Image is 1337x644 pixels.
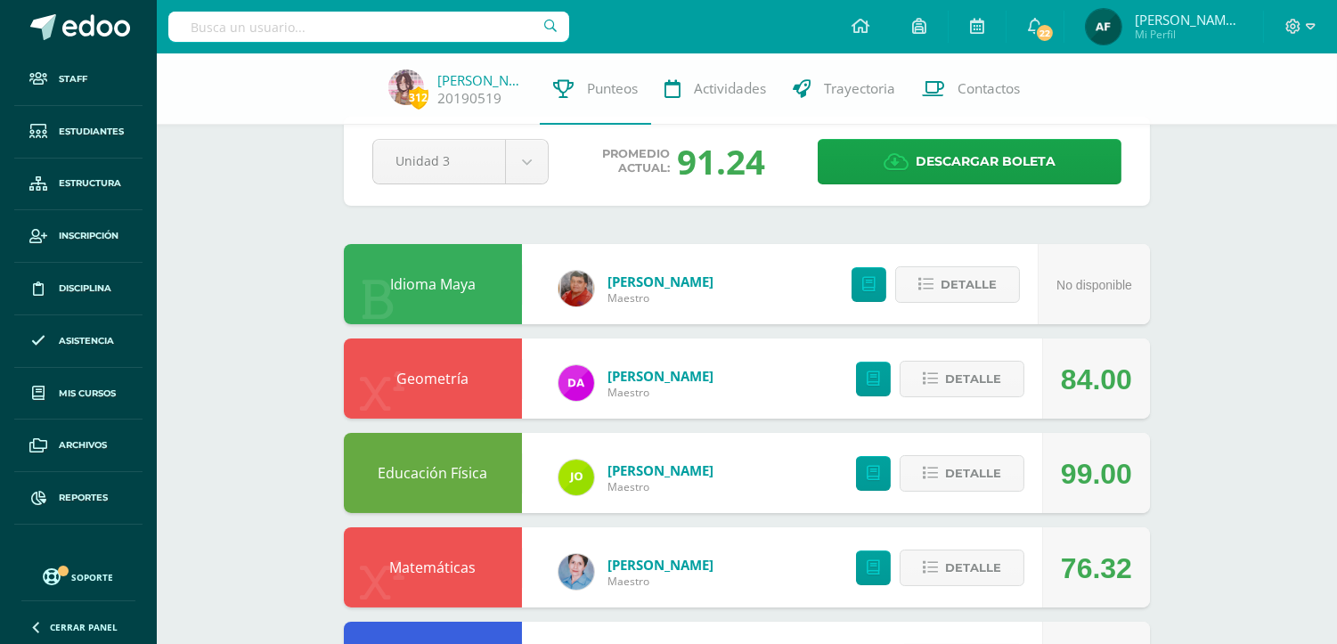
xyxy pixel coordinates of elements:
[945,551,1001,584] span: Detalle
[14,159,143,211] a: Estructura
[909,53,1033,125] a: Contactos
[50,621,118,633] span: Cerrar panel
[1056,278,1132,292] span: No disponible
[14,106,143,159] a: Estudiantes
[607,479,713,494] span: Maestro
[900,455,1024,492] button: Detalle
[694,79,766,98] span: Actividades
[14,368,143,420] a: Mis cursos
[21,564,135,588] a: Soporte
[344,433,522,513] div: Educación Física
[59,387,116,401] span: Mis cursos
[558,460,594,495] img: 82cb8650c3364a68df28ab37f084364e.png
[540,53,651,125] a: Punteos
[59,229,118,243] span: Inscripción
[1086,9,1121,45] img: d3b41b5dbcd8c03882805bf00be4cfb8.png
[779,53,909,125] a: Trayectoria
[344,244,522,324] div: Idioma Maya
[14,472,143,525] a: Reportes
[1135,11,1242,29] span: [PERSON_NAME][US_STATE]
[59,281,111,296] span: Disciplina
[409,86,428,109] span: 312
[818,139,1121,184] a: Descargar boleta
[390,558,477,577] a: Matemáticas
[558,271,594,306] img: 05ddfdc08264272979358467217619c8.png
[344,527,522,607] div: Matemáticas
[558,365,594,401] img: 9ec2f35d84b77fba93b74c0ecd725fb6.png
[59,72,87,86] span: Staff
[607,574,713,589] span: Maestro
[958,79,1020,98] span: Contactos
[558,554,594,590] img: 044c0162fa7e0f0b4b3ccbd14fd12260.png
[14,210,143,263] a: Inscripción
[59,334,114,348] span: Asistencia
[1061,528,1132,608] div: 76.32
[900,550,1024,586] button: Detalle
[397,369,469,388] a: Geometría
[900,361,1024,397] button: Detalle
[677,138,765,184] div: 91.24
[1035,23,1055,43] span: 22
[168,12,569,42] input: Busca un usuario...
[945,363,1001,395] span: Detalle
[72,571,114,583] span: Soporte
[14,263,143,315] a: Disciplina
[379,463,488,483] a: Educación Física
[587,79,638,98] span: Punteos
[607,367,713,385] a: [PERSON_NAME]
[59,176,121,191] span: Estructura
[395,140,483,182] span: Unidad 3
[437,89,501,108] a: 20190519
[607,461,713,479] a: [PERSON_NAME]
[916,140,1056,183] span: Descargar boleta
[373,140,548,183] a: Unidad 3
[59,438,107,452] span: Archivos
[895,266,1020,303] button: Detalle
[14,420,143,472] a: Archivos
[607,556,713,574] a: [PERSON_NAME]
[14,53,143,106] a: Staff
[59,125,124,139] span: Estudiantes
[437,71,526,89] a: [PERSON_NAME]
[607,273,713,290] a: [PERSON_NAME]
[824,79,895,98] span: Trayectoria
[602,147,670,175] span: Promedio actual:
[14,315,143,368] a: Asistencia
[651,53,779,125] a: Actividades
[388,69,424,105] img: c2437ea6f0dc3e434fbeb978519b3e93.png
[1135,27,1242,42] span: Mi Perfil
[59,491,108,505] span: Reportes
[1061,434,1132,514] div: 99.00
[607,385,713,400] span: Maestro
[941,268,997,301] span: Detalle
[1061,339,1132,420] div: 84.00
[344,338,522,419] div: Geometría
[607,290,713,306] span: Maestro
[945,457,1001,490] span: Detalle
[390,274,476,294] a: Idioma Maya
